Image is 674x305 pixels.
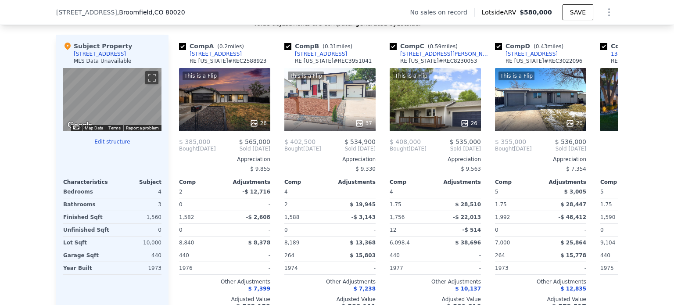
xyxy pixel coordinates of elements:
[284,240,299,246] span: 8,189
[390,240,410,246] span: 6,098.4
[284,138,315,145] span: $ 402,500
[112,179,161,186] div: Subject
[455,201,481,208] span: $ 28,510
[117,8,185,17] span: , Broomfield
[350,240,376,246] span: $ 13,368
[600,189,604,195] span: 5
[460,119,477,128] div: 26
[505,57,583,65] div: RE [US_STATE] # REC3022096
[179,227,183,233] span: 0
[495,138,526,145] span: $ 355,000
[114,186,161,198] div: 4
[179,138,210,145] span: $ 385,000
[114,237,161,249] div: 10,000
[284,179,330,186] div: Comp
[427,145,481,152] span: Sold [DATE]
[390,145,427,152] div: [DATE]
[63,237,111,249] div: Lot Sqft
[114,262,161,274] div: 1973
[410,8,474,17] div: No sales on record
[495,156,586,163] div: Appreciation
[63,179,112,186] div: Characteristics
[495,227,498,233] span: 0
[74,50,126,57] div: [STREET_ADDRESS]
[560,240,586,246] span: $ 25,864
[390,278,481,285] div: Other Adjustments
[495,214,510,220] span: 1,992
[179,189,183,195] span: 2
[190,50,242,57] div: [STREET_ADDRESS]
[600,179,646,186] div: Comp
[600,252,610,258] span: 440
[462,227,481,233] span: -$ 514
[214,43,247,50] span: ( miles)
[390,252,400,258] span: 440
[284,42,356,50] div: Comp B
[284,50,347,57] a: [STREET_ADDRESS]
[520,9,552,16] span: $580,000
[63,262,111,274] div: Year Built
[63,211,111,223] div: Finished Sqft
[216,145,270,152] span: Sold [DATE]
[284,296,376,303] div: Adjusted Value
[108,126,121,130] a: Terms
[600,214,615,220] span: 1,590
[332,262,376,274] div: -
[453,214,481,220] span: -$ 22,013
[179,145,216,152] div: [DATE]
[437,186,481,198] div: -
[350,252,376,258] span: $ 15,803
[284,278,376,285] div: Other Adjustments
[505,50,558,57] div: [STREET_ADDRESS]
[284,189,288,195] span: 4
[63,68,161,131] div: Map
[390,227,396,233] span: 12
[530,43,567,50] span: ( miles)
[295,57,372,65] div: RE [US_STATE] # REC3951041
[219,43,228,50] span: 0.2
[600,227,604,233] span: 0
[248,240,270,246] span: $ 8,378
[74,57,132,65] div: MLS Data Unavailable
[152,9,185,16] span: , CO 80020
[495,145,532,152] div: [DATE]
[179,296,270,303] div: Adjusted Value
[63,68,161,131] div: Street View
[284,198,328,211] div: 2
[179,50,242,57] a: [STREET_ADDRESS]
[179,262,223,274] div: 1976
[295,50,347,57] div: [STREET_ADDRESS]
[495,42,567,50] div: Comp D
[355,119,372,128] div: 37
[179,42,247,50] div: Comp A
[126,126,159,130] a: Report a problem
[284,156,376,163] div: Appreciation
[390,50,491,57] a: [STREET_ADDRESS][PERSON_NAME]
[114,249,161,262] div: 440
[495,50,558,57] a: [STREET_ADDRESS]
[390,42,461,50] div: Comp C
[250,166,270,172] span: $ 9,855
[542,262,586,274] div: -
[239,138,270,145] span: $ 565,000
[321,145,376,152] span: Sold [DATE]
[600,50,655,57] a: 13447 Federal Pl
[424,43,461,50] span: ( miles)
[354,286,376,292] span: $ 7,238
[145,71,158,84] button: Toggle fullscreen view
[455,240,481,246] span: $ 38,696
[179,252,189,258] span: 440
[65,120,94,131] img: Google
[495,189,498,195] span: 5
[179,278,270,285] div: Other Adjustments
[482,8,520,17] span: Lotside ARV
[179,179,225,186] div: Comp
[461,166,481,172] span: $ 9,563
[179,214,194,220] span: 1,582
[179,145,198,152] span: Bought
[114,224,161,236] div: 0
[85,125,103,131] button: Map Data
[390,296,481,303] div: Adjusted Value
[495,179,541,186] div: Comp
[564,189,586,195] span: $ 3,005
